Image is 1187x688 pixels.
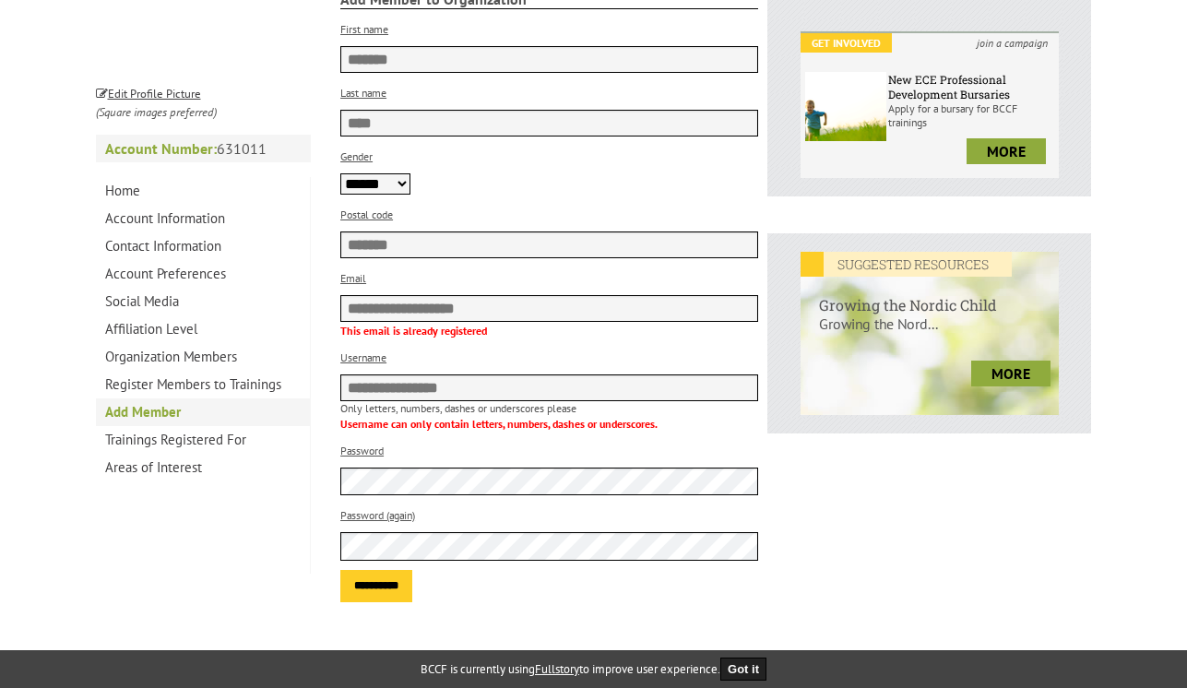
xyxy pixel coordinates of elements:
[96,315,310,343] a: Affiliation Level
[96,232,310,260] a: Contact Information
[801,277,1060,314] h6: Growing the Nordic Child
[535,661,579,677] a: Fullstory
[971,361,1050,386] a: more
[96,426,310,454] a: Trainings Registered For
[801,252,1012,277] em: SUGGESTED RESOURCES
[966,33,1059,53] i: join a campaign
[340,22,388,36] label: First name
[967,138,1046,164] a: more
[96,343,310,371] a: Organization Members
[96,83,201,101] a: Edit Profile Picture
[96,86,201,101] small: Edit Profile Picture
[96,371,310,398] a: Register Members to Trainings
[105,139,217,158] strong: Account Number:
[96,205,310,232] a: Account Information
[96,177,310,205] a: Home
[340,444,384,457] label: Password
[96,454,310,481] a: Areas of Interest
[340,208,393,221] label: Postal code
[340,324,758,338] p: This email is already registered
[340,417,758,431] p: Username can only contain letters, numbers, dashes or underscores.
[340,401,758,415] p: Only letters, numbers, dashes or underscores please
[888,101,1054,129] p: Apply for a bursary for BCCF trainings
[96,104,217,120] i: (Square images preferred)
[96,288,310,315] a: Social Media
[96,135,311,162] p: 631011
[340,86,386,100] label: Last name
[96,260,310,288] a: Account Preferences
[801,314,1060,351] p: Growing the Nord...
[888,72,1054,101] h6: New ECE Professional Development Bursaries
[340,271,366,285] label: Email
[340,149,373,163] label: Gender
[801,33,892,53] em: Get Involved
[340,350,386,364] label: Username
[720,658,766,681] button: Got it
[340,508,415,522] label: Password (again)
[96,398,310,426] a: Add Member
